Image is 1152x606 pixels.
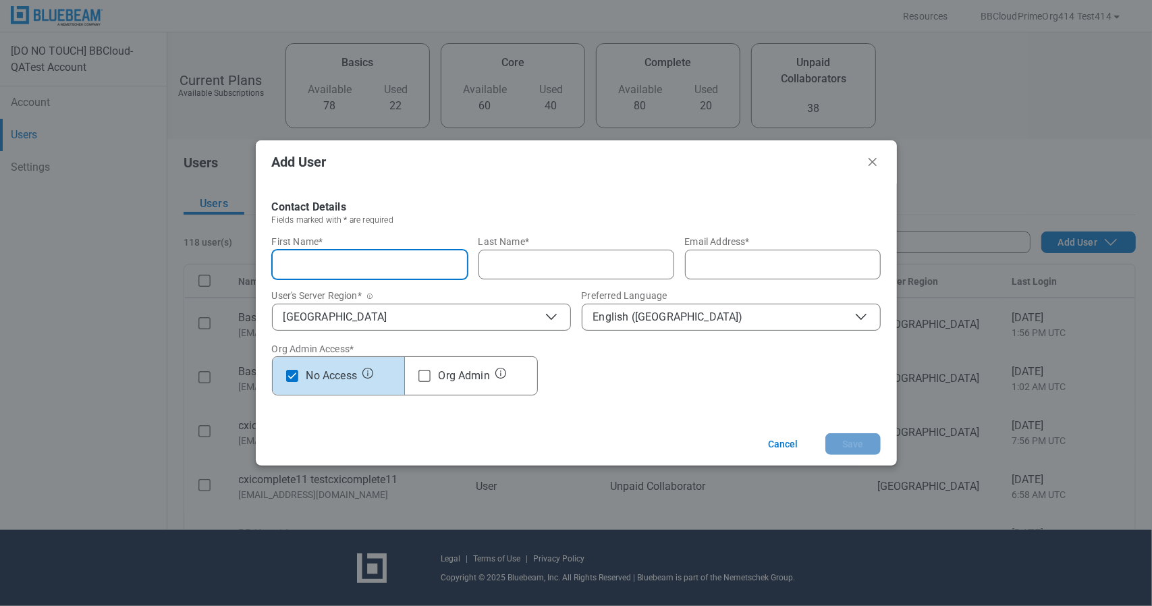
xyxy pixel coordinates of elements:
[272,200,346,215] h2: Contact Details
[478,236,530,247] span: Last Name*
[439,368,490,383] span: Org Admin
[418,370,431,382] svg: checkbox
[272,343,354,354] label: Org Admin Access *
[272,236,323,247] span: First Name*
[685,236,750,247] span: Email Address*
[752,433,815,455] button: Cancel
[272,215,393,225] h3: Fields marked with * are required
[582,290,881,301] label: Preferred Language
[593,310,743,324] span: English ([GEOGRAPHIC_DATA])
[272,155,859,169] h2: Add User
[283,310,387,324] span: [GEOGRAPHIC_DATA]
[582,304,881,331] button: English ([GEOGRAPHIC_DATA])
[286,370,298,382] svg: checkbox
[306,368,357,383] span: No Access
[825,433,881,455] button: Save
[272,290,571,301] label: User's Server Region*
[272,304,571,331] button: [GEOGRAPHIC_DATA]
[865,154,881,170] button: Close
